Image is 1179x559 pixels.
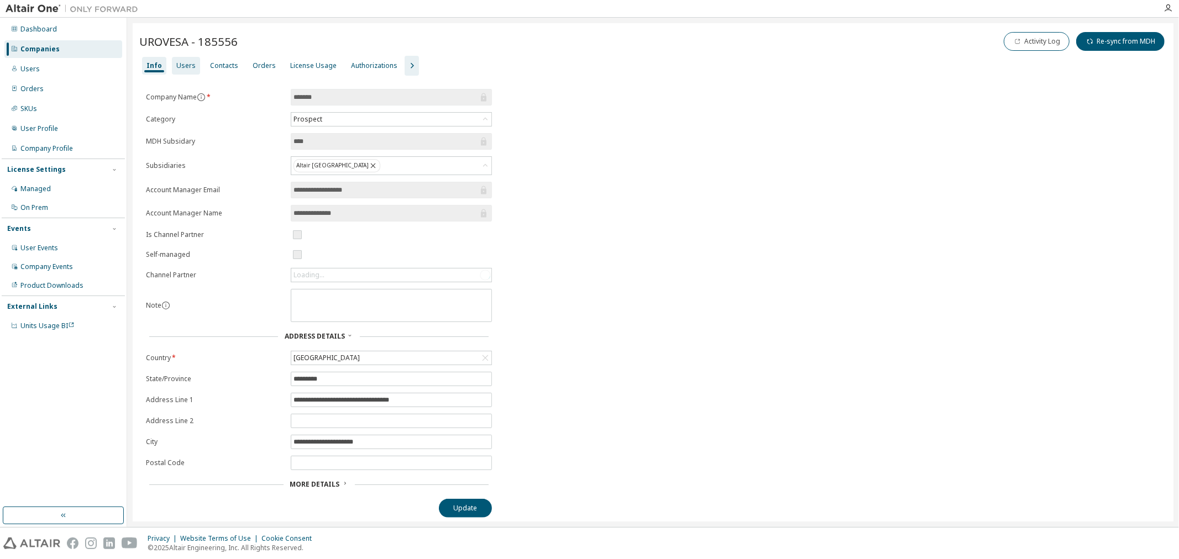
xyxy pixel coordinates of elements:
[291,351,491,365] div: [GEOGRAPHIC_DATA]
[146,61,162,70] div: Info
[291,113,491,126] div: Prospect
[197,93,206,102] button: information
[146,137,284,146] label: MDH Subsidary
[290,61,337,70] div: License Usage
[292,352,361,364] div: [GEOGRAPHIC_DATA]
[7,165,66,174] div: License Settings
[261,534,318,543] div: Cookie Consent
[122,537,138,549] img: youtube.svg
[20,184,51,193] div: Managed
[1076,32,1165,51] button: Re-sync from MDH
[210,61,238,70] div: Contacts
[146,209,284,218] label: Account Manager Name
[148,534,180,543] div: Privacy
[180,534,261,543] div: Website Terms of Use
[146,416,284,425] label: Address Line 2
[20,144,73,153] div: Company Profile
[253,61,276,70] div: Orders
[146,230,284,239] label: Is Channel Partner
[146,300,161,310] label: Note
[20,281,83,290] div: Product Downloads
[20,244,58,252] div: User Events
[20,85,44,93] div: Orders
[146,93,284,102] label: Company Name
[146,271,284,279] label: Channel Partner
[85,537,97,549] img: instagram.svg
[291,157,491,175] div: Altair [GEOGRAPHIC_DATA]
[20,65,40,73] div: Users
[20,25,57,34] div: Dashboard
[67,537,78,549] img: facebook.svg
[148,543,318,552] p: © 2025 Altair Engineering, Inc. All Rights Reserved.
[7,224,31,233] div: Events
[176,61,196,70] div: Users
[291,268,491,282] div: Loading...
[351,61,397,70] div: Authorizations
[20,321,75,330] span: Units Usage BI
[20,45,60,54] div: Companies
[146,375,284,383] label: State/Province
[6,3,144,14] img: Altair One
[146,458,284,467] label: Postal Code
[20,262,73,271] div: Company Events
[439,499,492,518] button: Update
[146,186,284,194] label: Account Manager Email
[20,203,48,212] div: On Prem
[1004,32,1070,51] button: Activity Log
[292,113,324,125] div: Prospect
[161,301,170,310] button: information
[146,161,284,170] label: Subsidiaries
[146,354,284,362] label: Country
[20,104,37,113] div: SKUs
[294,159,380,172] div: Altair [GEOGRAPHIC_DATA]
[20,124,58,133] div: User Profile
[294,271,324,279] div: Loading...
[146,115,284,124] label: Category
[146,437,284,446] label: City
[290,479,340,489] span: More Details
[146,250,284,259] label: Self-managed
[139,34,238,49] span: UROVESA - 185556
[3,537,60,549] img: altair_logo.svg
[7,302,57,311] div: External Links
[103,537,115,549] img: linkedin.svg
[285,331,345,341] span: Address Details
[146,395,284,404] label: Address Line 1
